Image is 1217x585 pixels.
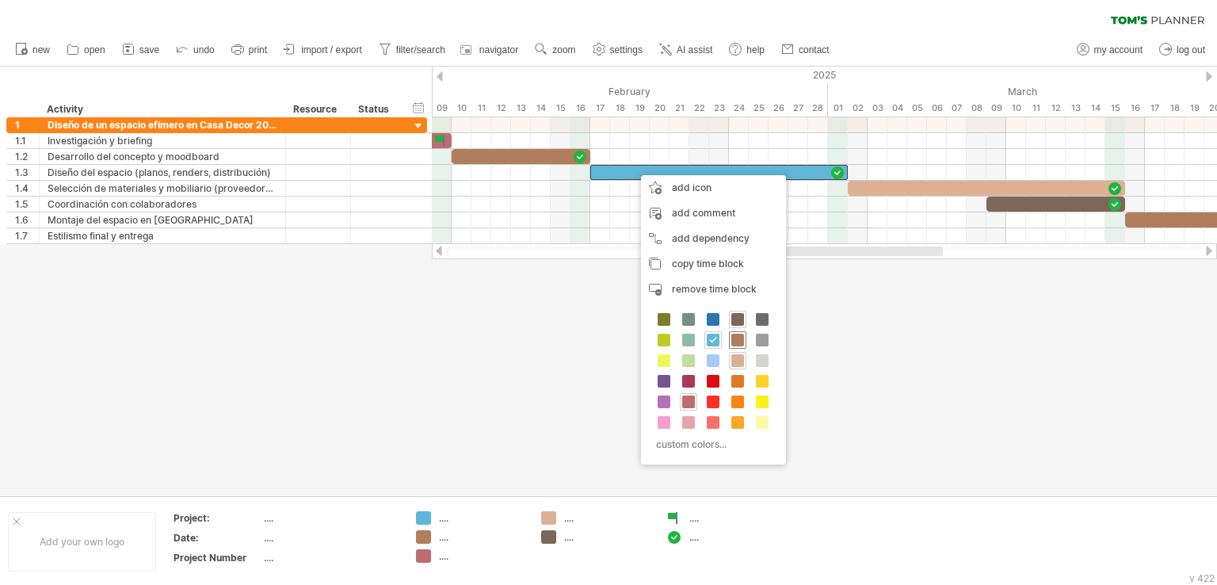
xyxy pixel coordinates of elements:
span: my account [1094,44,1143,55]
div: Saturday, 15 February 2025 [551,100,570,117]
div: Friday, 28 February 2025 [808,100,828,117]
div: Sunday, 23 February 2025 [709,100,729,117]
div: Resource [293,101,341,117]
a: import / export [280,40,367,60]
div: Project: [174,511,261,525]
a: my account [1073,40,1147,60]
div: Sunday, 16 March 2025 [1125,100,1145,117]
a: print [227,40,272,60]
div: Status [358,101,393,117]
div: add dependency [641,226,786,251]
div: Desarrollo del concepto y moodboard [48,149,277,164]
div: Friday, 21 February 2025 [670,100,689,117]
div: Friday, 14 February 2025 [531,100,551,117]
div: .... [564,511,650,525]
div: Monday, 10 February 2025 [452,100,471,117]
div: 1.2 [15,149,39,164]
div: Project Number [174,551,261,564]
span: print [249,44,267,55]
div: Date: [174,531,261,545]
div: Monday, 17 March 2025 [1145,100,1165,117]
div: 1.5 [15,197,39,212]
div: Selección de materiales y mobiliario (proveedores) [48,181,277,196]
div: .... [439,511,525,525]
span: log out [1177,44,1205,55]
a: save [118,40,164,60]
div: add icon [641,175,786,201]
div: .... [439,530,525,544]
div: custom colors... [649,434,773,455]
div: Monday, 10 March 2025 [1006,100,1026,117]
div: Coordinación con colaboradores [48,197,277,212]
span: navigator [479,44,518,55]
div: Sunday, 16 February 2025 [570,100,590,117]
a: log out [1155,40,1210,60]
a: zoom [531,40,580,60]
span: help [746,44,765,55]
span: import / export [301,44,362,55]
a: contact [777,40,834,60]
div: Sunday, 9 February 2025 [432,100,452,117]
div: Investigación y briefing [48,133,277,148]
div: .... [689,530,776,544]
span: zoom [552,44,575,55]
div: Wednesday, 12 March 2025 [1046,100,1066,117]
span: new [32,44,50,55]
div: Tuesday, 18 February 2025 [610,100,630,117]
span: save [139,44,159,55]
div: .... [264,511,397,525]
div: Wednesday, 5 March 2025 [907,100,927,117]
div: Tuesday, 11 March 2025 [1026,100,1046,117]
div: Thursday, 13 March 2025 [1066,100,1085,117]
div: .... [264,531,397,545]
div: Wednesday, 19 March 2025 [1185,100,1204,117]
div: .... [439,549,525,563]
div: Thursday, 13 February 2025 [511,100,531,117]
div: Montaje del espacio en [GEOGRAPHIC_DATA] [48,212,277,227]
a: navigator [458,40,523,60]
div: Wednesday, 12 February 2025 [491,100,511,117]
span: undo [193,44,215,55]
div: Diseño de un espacio efímero en Casa Decor 2025 [48,117,277,132]
div: Sunday, 2 March 2025 [848,100,868,117]
div: Thursday, 6 March 2025 [927,100,947,117]
a: filter/search [375,40,450,60]
div: Thursday, 20 February 2025 [650,100,670,117]
div: 1.7 [15,228,39,243]
div: Wednesday, 19 February 2025 [630,100,650,117]
div: Tuesday, 4 March 2025 [887,100,907,117]
div: .... [264,551,397,564]
div: Estilismo final y entrega [48,228,277,243]
span: filter/search [396,44,445,55]
div: 1.4 [15,181,39,196]
div: .... [689,511,776,525]
div: February 2025 [273,83,828,100]
div: Friday, 14 March 2025 [1085,100,1105,117]
div: 1 [15,117,39,132]
div: Saturday, 22 February 2025 [689,100,709,117]
div: Monday, 17 February 2025 [590,100,610,117]
a: new [11,40,55,60]
div: Monday, 24 February 2025 [729,100,749,117]
span: open [84,44,105,55]
div: Tuesday, 25 February 2025 [749,100,769,117]
div: Tuesday, 11 February 2025 [471,100,491,117]
a: open [63,40,110,60]
div: Add your own logo [8,512,156,572]
span: copy time block [672,258,744,270]
div: Monday, 3 March 2025 [868,100,887,117]
a: AI assist [655,40,717,60]
a: settings [589,40,647,60]
div: 1.3 [15,165,39,180]
div: 1.1 [15,133,39,148]
div: 1.6 [15,212,39,227]
span: settings [610,44,643,55]
div: Saturday, 8 March 2025 [967,100,986,117]
span: AI assist [677,44,712,55]
div: Thursday, 27 February 2025 [788,100,808,117]
div: Tuesday, 18 March 2025 [1165,100,1185,117]
a: help [725,40,769,60]
div: Diseño del espacio (planos, renders, distribución) [48,165,277,180]
div: Saturday, 15 March 2025 [1105,100,1125,117]
span: remove time block [672,283,757,295]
